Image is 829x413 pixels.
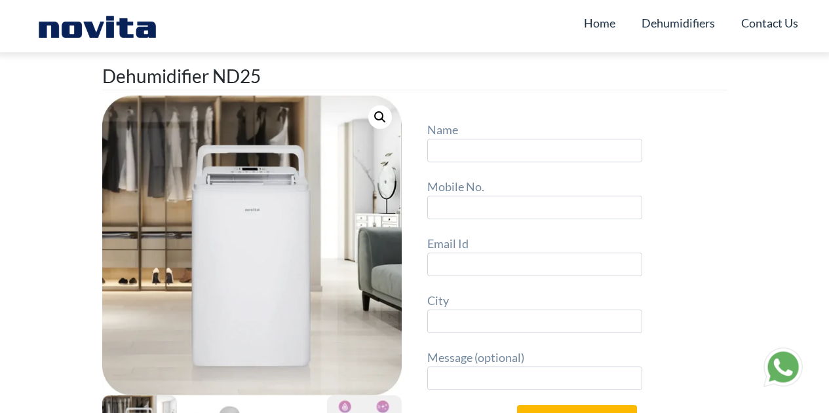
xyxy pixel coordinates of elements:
h1: Dehumidifier ND25 [102,62,727,90]
a: Home [584,10,615,35]
label: Mobile No. [427,177,643,219]
label: Name [427,120,643,162]
label: City [427,291,643,333]
input: City [427,310,643,333]
input: Email Id [427,253,643,276]
input: Message (optional) [427,367,643,390]
label: Message (optional) [427,348,643,390]
a: 🔍 [368,105,392,129]
img: Novita [31,13,163,39]
input: Name [427,139,643,162]
label: Email Id [427,234,643,276]
a: Dehumidifiers [642,10,715,35]
a: Contact Us [741,10,798,35]
input: Mobile No. [427,196,643,219]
